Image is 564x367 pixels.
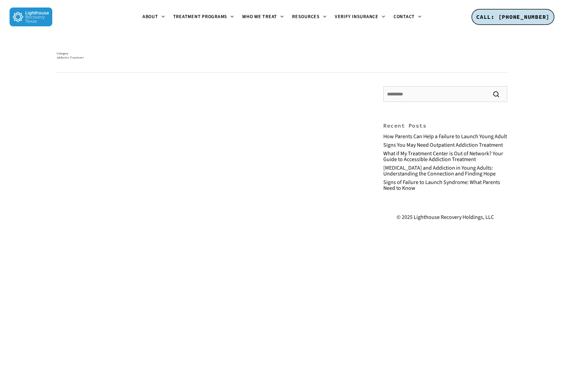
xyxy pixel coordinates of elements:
[57,56,508,60] h1: Addiction Treatment
[471,9,554,25] a: CALL: [PHONE_NUMBER]
[335,13,379,20] span: Verify Insurance
[238,14,288,20] a: Who We Treat
[242,13,277,20] span: Who We Treat
[383,151,507,162] a: What if My Treatment Center is Out of Network? Your Guide to Accessible Addiction Treatment
[173,13,228,20] span: Treatment Programs
[169,14,238,20] a: Treatment Programs
[476,13,550,20] span: CALL: [PHONE_NUMBER]
[383,122,507,129] h4: Recent Posts
[383,165,507,177] a: [MEDICAL_DATA] and Addiction in Young Adults: Understanding the Connection and Finding Hope
[138,14,169,20] a: About
[142,13,158,20] span: About
[389,14,426,20] a: Contact
[57,52,69,55] span: Category
[383,142,507,148] a: Signs You May Need Outpatient Addiction Treatment
[331,14,389,20] a: Verify Insurance
[383,134,507,140] a: How Parents Can Help a Failure to Launch Young Adult
[10,8,52,26] img: Lighthouse Recovery Texas
[383,180,507,191] a: Signs of Failure to Launch Syndrome: What Parents Need to Know
[383,213,507,222] p: © 2025 Lighthouse Recovery Holdings, LLC
[394,13,415,20] span: Contact
[292,13,320,20] span: Resources
[288,14,331,20] a: Resources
